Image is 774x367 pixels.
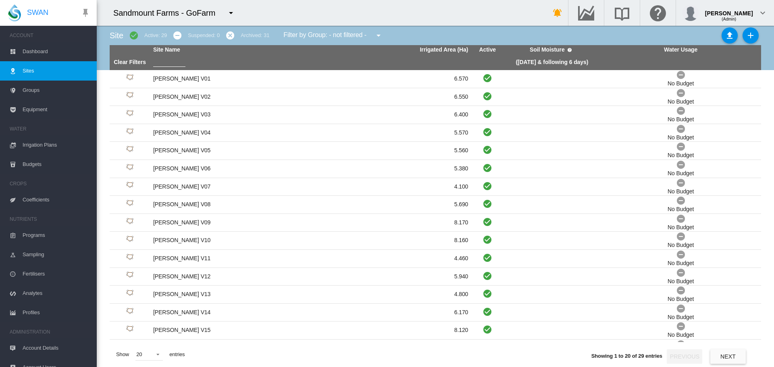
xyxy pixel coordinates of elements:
img: 1.svg [125,254,135,263]
md-icon: icon-menu-down [226,8,236,18]
div: Site Id: 40769 [113,308,147,317]
button: icon-bell-ring [549,5,566,21]
div: No Budget [668,224,694,232]
button: Add New Site, define start date [743,27,759,44]
button: icon-menu-down [223,5,239,21]
span: entries [166,348,188,361]
span: Profiles [23,303,90,322]
tr: Site Id: 40804 [PERSON_NAME] V01 6.570 No Budget [110,70,761,88]
div: Site Id: 40792 [113,146,147,156]
span: Coefficients [23,190,90,209]
div: Site Id: 40790 [113,110,147,120]
th: Soil Moisture [504,45,600,55]
img: 1.svg [125,110,135,120]
span: Irrigation Plans [23,135,90,155]
button: Next [710,349,746,364]
md-icon: Click here for help [648,8,668,18]
div: Site Id: 40803 [113,164,147,174]
img: 1.svg [125,236,135,245]
div: Site Id: 40802 [113,236,147,245]
div: No Budget [668,241,694,249]
tr: Site Id: 40769 [PERSON_NAME] V14 6.170 No Budget [110,304,761,322]
div: Site Id: 40804 [113,74,147,84]
img: 1.svg [125,92,135,102]
img: 1.svg [125,182,135,191]
md-icon: icon-help-circle [565,45,574,55]
td: [PERSON_NAME] V16 [150,340,311,357]
button: icon-menu-down [370,27,387,44]
div: No Budget [668,331,694,339]
td: 6.550 [311,88,472,106]
span: Sampling [23,245,90,264]
span: ADMINISTRATION [10,326,90,338]
span: (Admin) [722,17,736,21]
div: Site Id: 40763 [113,272,147,281]
td: 5.690 [311,196,472,214]
div: Active: 29 [144,32,167,39]
tr: Site Id: 40794 [PERSON_NAME] V04 5.570 No Budget [110,124,761,142]
div: No Budget [668,259,694,267]
td: 8.120 [311,321,472,339]
span: Programs [23,226,90,245]
img: 1.svg [125,290,135,299]
img: 1.svg [125,326,135,335]
div: Archived: 31 [241,32,269,39]
td: [PERSON_NAME] V10 [150,232,311,249]
tr: Site Id: 40805 [PERSON_NAME] V07 4.100 No Budget [110,178,761,196]
span: NUTRIENTS [10,213,90,226]
button: Sites Bulk Import [722,27,738,44]
img: 1.svg [125,308,135,317]
md-icon: icon-chevron-down [758,8,768,18]
td: [PERSON_NAME] V01 [150,70,311,88]
div: Suspended: 0 [188,32,220,39]
div: No Budget [668,205,694,214]
th: ([DATE] & following 6 days) [504,55,600,70]
div: No Budget [668,188,694,196]
div: No Budget [668,170,694,178]
div: No Budget [668,313,694,321]
div: Site Id: 40794 [113,128,147,138]
md-icon: Search the knowledge base [612,8,632,18]
th: Irrigated Area (Ha) [311,45,472,55]
td: 1.980 [311,340,472,357]
md-icon: icon-cancel [225,31,235,40]
tr: Site Id: 40802 [PERSON_NAME] V10 8.160 No Budget [110,232,761,250]
span: Analytes [23,284,90,303]
img: profile.jpg [682,5,699,21]
td: 5.560 [311,142,472,160]
td: 4.100 [311,178,472,196]
img: 1.svg [125,272,135,281]
img: 1.svg [125,146,135,156]
td: 5.570 [311,124,472,142]
td: [PERSON_NAME] V13 [150,286,311,303]
td: 8.160 [311,232,472,249]
span: Showing 1 to 20 of 29 entries [591,353,662,359]
td: [PERSON_NAME] V07 [150,178,311,196]
tr: Site Id: 40793 [PERSON_NAME] V09 8.170 No Budget [110,214,761,232]
md-icon: Go to the Data Hub [576,8,596,18]
div: No Budget [668,116,694,124]
th: Water Usage [600,45,761,55]
div: Site Id: 40807 [113,326,147,335]
tr: Site Id: 40768 [PERSON_NAME] V13 4.800 No Budget [110,286,761,304]
img: SWAN-Landscape-Logo-Colour-drop.png [8,4,21,21]
md-icon: icon-pin [81,8,90,18]
div: Site Id: 40766 [113,254,147,263]
div: Site Id: 40795 [113,200,147,209]
span: SWAN [27,8,48,18]
span: Groups [23,81,90,100]
td: [PERSON_NAME] V14 [150,304,311,321]
div: No Budget [668,151,694,160]
span: Show [113,348,132,361]
div: Site Id: 40768 [113,290,147,299]
div: No Budget [668,295,694,303]
tr: Site Id: 40766 [PERSON_NAME] V11 4.460 No Budget [110,250,761,268]
span: Site [110,31,123,40]
tr: Site Id: 40807 [PERSON_NAME] V15 8.120 No Budget [110,321,761,340]
md-icon: icon-plus [746,31,755,40]
td: [PERSON_NAME] V09 [150,214,311,232]
span: Sites [23,61,90,81]
md-icon: icon-bell-ring [553,8,562,18]
td: [PERSON_NAME] V05 [150,142,311,160]
td: 6.170 [311,304,472,321]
